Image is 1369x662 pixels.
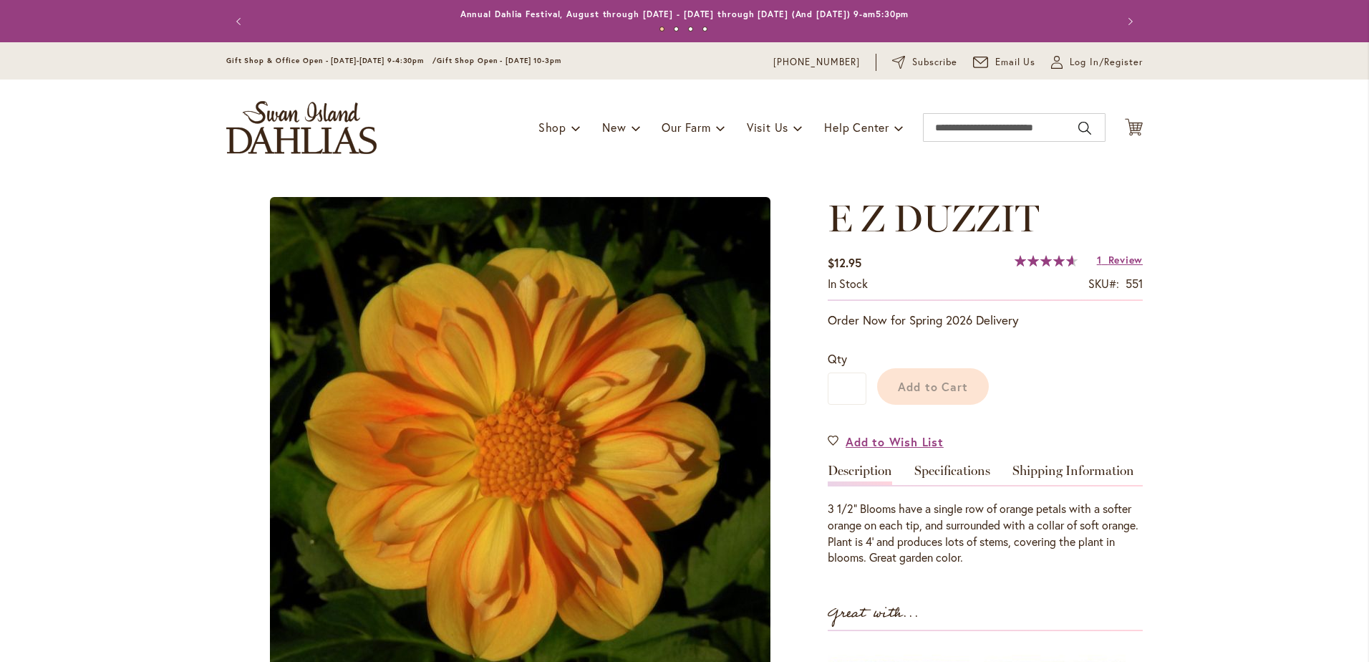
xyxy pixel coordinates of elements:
button: Next [1114,7,1143,36]
div: 3 1/2" Blooms have a single row of orange petals with a softer orange on each tip, and surrounded... [828,501,1143,566]
span: $12.95 [828,255,861,270]
div: 93% [1015,255,1078,267]
span: 1 [1097,253,1102,267]
span: E Z DUZZIT [828,196,1039,241]
a: Annual Dahlia Festival, August through [DATE] - [DATE] through [DATE] (And [DATE]) 9-am5:30pm [460,9,909,19]
span: Gift Shop & Office Open - [DATE]-[DATE] 9-4:30pm / [226,56,437,65]
a: Log In/Register [1051,55,1143,69]
a: [PHONE_NUMBER] [773,55,860,69]
a: Subscribe [892,55,957,69]
a: Description [828,464,892,485]
button: 1 of 4 [659,27,664,32]
span: Shop [538,120,566,135]
span: New [602,120,626,135]
a: Shipping Information [1012,464,1134,485]
a: Specifications [914,464,990,485]
p: Order Now for Spring 2026 Delivery [828,312,1143,329]
div: Availability [828,276,868,292]
span: Log In/Register [1070,55,1143,69]
div: Detailed Product Info [828,464,1143,566]
strong: SKU [1088,276,1119,291]
span: Help Center [824,120,889,135]
span: Add to Wish List [846,433,944,450]
a: store logo [226,101,377,154]
button: 4 of 4 [702,27,707,32]
button: 3 of 4 [688,27,693,32]
strong: Great with... [828,602,919,625]
div: 551 [1126,276,1143,292]
span: Our Farm [662,120,710,135]
span: Gift Shop Open - [DATE] 10-3pm [437,56,561,65]
button: 2 of 4 [674,27,679,32]
a: Add to Wish List [828,433,944,450]
span: Qty [828,351,847,366]
button: Previous [226,7,255,36]
span: Email Us [995,55,1036,69]
span: Visit Us [747,120,788,135]
a: Email Us [973,55,1036,69]
span: Review [1108,253,1143,267]
span: In stock [828,276,868,291]
span: Subscribe [912,55,957,69]
a: 1 Review [1097,253,1143,267]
